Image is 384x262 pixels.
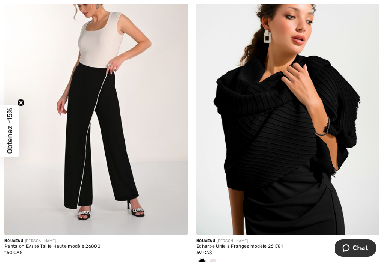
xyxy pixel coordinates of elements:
[4,244,187,249] div: Pantalon Évasé Taille Haute modèle 268001
[196,244,379,249] div: Écharpe Unie à Franges modèle 261781
[196,238,379,244] div: [PERSON_NAME]
[4,239,23,243] span: Nouveau
[196,239,215,243] span: Nouveau
[4,250,22,255] span: 160 CA$
[196,250,212,255] span: 69 CA$
[5,108,14,154] span: Obtenez -15%
[17,99,25,107] button: Close teaser
[335,239,376,258] iframe: Ouvre un widget dans lequel vous pouvez chatter avec l’un de nos agents
[4,238,187,244] div: [PERSON_NAME]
